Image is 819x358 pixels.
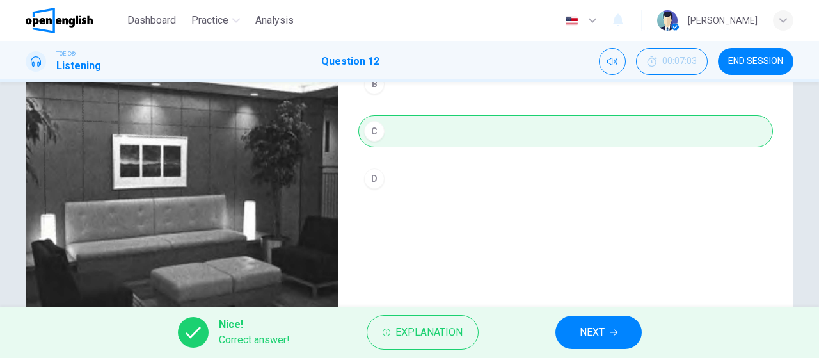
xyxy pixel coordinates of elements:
button: NEXT [555,316,642,349]
h1: Listening [56,58,101,74]
div: Hide [636,48,708,75]
span: Analysis [255,13,294,28]
button: Dashboard [122,9,181,32]
img: en [564,16,580,26]
span: Correct answer! [219,332,290,348]
span: Explanation [395,323,463,341]
span: END SESSION [728,56,783,67]
button: 00:07:03 [636,48,708,75]
h1: Question 12 [321,54,379,69]
button: END SESSION [718,48,793,75]
span: TOEIC® [56,49,76,58]
span: Practice [191,13,228,28]
span: 00:07:03 [662,56,697,67]
button: Explanation [367,315,479,350]
span: Nice! [219,317,290,332]
div: Mute [599,48,626,75]
button: Analysis [250,9,299,32]
a: OpenEnglish logo [26,8,122,33]
span: NEXT [580,323,605,341]
button: Practice [186,9,245,32]
div: [PERSON_NAME] [688,13,758,28]
img: OpenEnglish logo [26,8,93,33]
span: Dashboard [127,13,176,28]
img: Profile picture [657,10,678,31]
